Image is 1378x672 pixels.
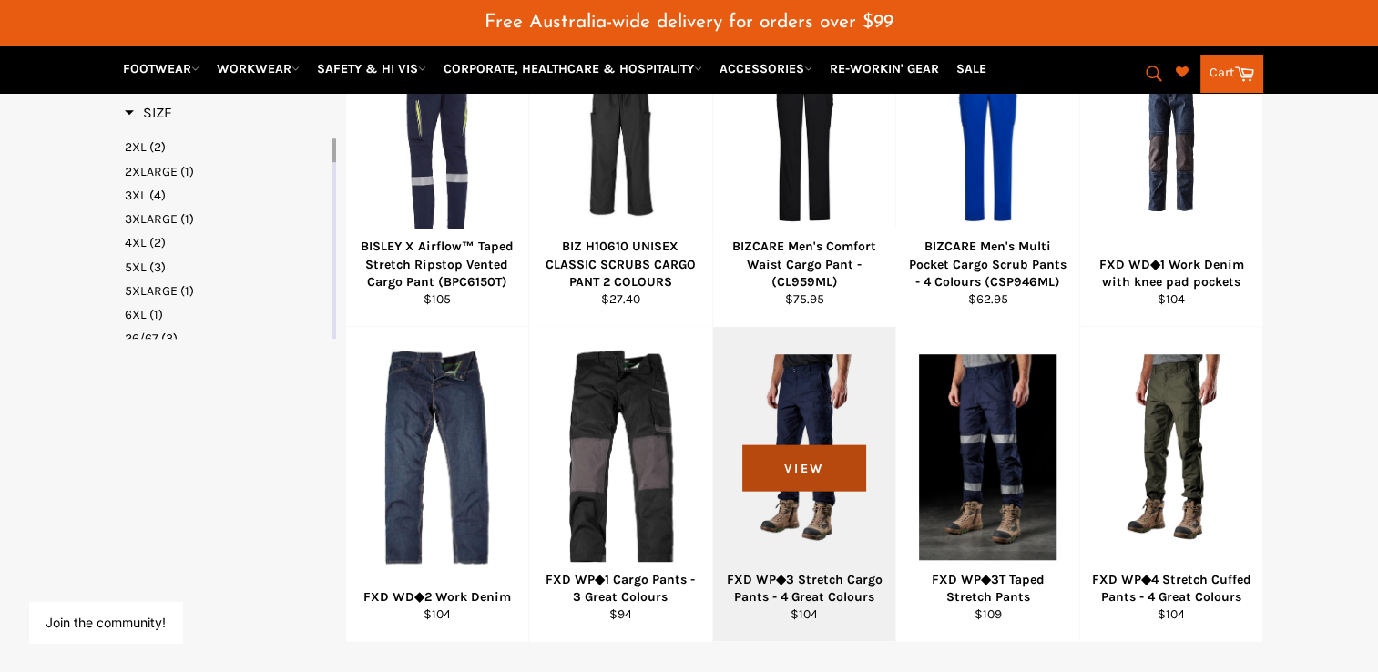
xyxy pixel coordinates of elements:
a: 26/67 [125,330,328,347]
div: $104 [1091,606,1251,623]
a: RE-WORKIN' GEAR [822,53,946,85]
div: FXD WP◆3T Taped Stretch Pants [908,571,1068,606]
div: BIZCARE Men's Comfort Waist Cargo Pant - (CL959ML) [724,238,884,290]
a: 2XL [125,138,328,156]
div: $27.40 [541,290,701,308]
span: (1) [180,283,194,299]
a: BIZ H10610 UNISEX CLASSIC SCRUBS CARGO PANT 2 COLOURS - Workin' Gear BIZ H10610 UNISEX CLASSIC SC... [528,12,712,327]
div: FXD WP◆3 Stretch Cargo Pants - 4 Great Colours [724,571,884,606]
div: FXD WP◆4 Stretch Cuffed Pants - 4 Great Colours [1091,571,1251,606]
div: $94 [541,606,701,623]
span: View [742,444,865,491]
img: BIZCARE CL959ML Men's Comfort Waist Cargo Pant - 3 Colours - Workin' Gear [736,39,873,245]
a: BIZCARE CSP946ML Men's Multi Pocket Cargo Scrub Pants - 4 Colours - Workin' Gear BIZCARE Men's Mu... [895,12,1079,327]
span: (2) [149,235,166,250]
span: (3) [149,260,166,275]
img: FXD WP◆1 Cargo Pants - 4 Great Colours - Workin' Gear [563,350,678,564]
span: 3XL [125,188,147,203]
span: 5XLARGE [125,283,178,299]
a: SAFETY & HI VIS [310,53,434,85]
img: BISLEY X Airflow™ Taped Stretch Ripstop Vented Cargo Pant (BPC6150T) - Workin' Gear [369,51,506,234]
a: Cart [1200,55,1263,93]
span: 6XL [125,307,147,322]
span: 26/67 [125,331,158,346]
div: BIZ H10610 UNISEX CLASSIC SCRUBS CARGO PANT 2 COLOURS [541,238,701,290]
div: $75.95 [724,290,884,308]
a: 3XLARGE [125,210,328,228]
span: (3) [161,331,178,346]
a: 3XL [125,187,328,204]
img: BIZCARE CSP946ML Men's Multi Pocket Cargo Scrub Pants - 4 Colours - Workin' Gear [919,39,1056,245]
span: 3XLARGE [125,211,178,227]
span: (1) [149,307,163,322]
a: BIZCARE CL959ML Men's Comfort Waist Cargo Pant - 3 Colours - Workin' Gear BIZCARE Men's Comfort W... [712,12,896,327]
span: (2) [149,139,166,155]
a: ACCESSORIES [712,53,820,85]
img: FXD WD◆2 Work Denim - Workin' Gear [375,350,498,564]
a: FXD WP◆4 Stretch Cuffed Pants - 4 Great Colours - Workin' Gear FXD WP◆4 Stretch Cuffed Pants - 4 ... [1079,327,1263,642]
a: SALE [949,53,994,85]
a: FXD WD◆1 Work Denim with knee pad pockets - Workin' Gear FXD WD◆1 Work Denim with knee pad pocket... [1079,12,1263,327]
div: FXD WD◆2 Work Denim [357,588,517,606]
span: 2XLARGE [125,164,178,179]
div: BIZCARE Men's Multi Pocket Cargo Scrub Pants - 4 Colours (CSP946ML) [908,238,1068,290]
img: FXD WD◆1 Work Denim with knee pad pockets - Workin' Gear [1103,74,1240,211]
div: $104 [357,606,517,623]
div: FXD WD◆1 Work Denim with knee pad pockets [1091,256,1251,291]
div: $104 [1091,290,1251,308]
a: FXD WP◆3T Taped Stretch Pants - Workin' Gear FXD WP◆3T Taped Stretch Pants $109 [895,327,1079,642]
div: $105 [357,290,517,308]
h3: Size [125,104,172,122]
img: FXD WP◆4 Stretch Cuffed Pants - 4 Great Colours - Workin' Gear [1103,354,1240,560]
span: (4) [149,188,166,203]
img: BIZ H10610 UNISEX CLASSIC SCRUBS CARGO PANT 2 COLOURS - Workin' Gear [552,45,689,239]
a: 2XLARGE [125,163,328,180]
a: CORPORATE, HEALTHCARE & HOSPITALITY [436,53,709,85]
span: Free Australia-wide delivery for orders over $99 [485,13,893,32]
a: FOOTWEAR [116,53,207,85]
span: Size [125,104,172,121]
span: (1) [180,211,194,227]
a: 5XL [125,259,328,276]
div: $62.95 [908,290,1068,308]
a: 4XL [125,234,328,251]
a: FXD WP◆1 Cargo Pants - 4 Great Colours - Workin' Gear FXD WP◆1 Cargo Pants - 3 Great Colours $94 [528,327,712,642]
div: $109 [908,606,1068,623]
div: BISLEY X Airflow™ Taped Stretch Ripstop Vented Cargo Pant (BPC6150T) [357,238,517,290]
span: 5XL [125,260,147,275]
div: FXD WP◆1 Cargo Pants - 3 Great Colours [541,571,701,606]
button: Join the community! [46,615,166,630]
span: 2XL [125,139,147,155]
a: BISLEY X Airflow™ Taped Stretch Ripstop Vented Cargo Pant (BPC6150T) - Workin' Gear BISLEY X Airf... [345,12,529,327]
span: (1) [180,164,194,179]
img: FXD WP◆3T Taped Stretch Pants - Workin' Gear [919,354,1056,560]
span: 4XL [125,235,147,250]
a: WORKWEAR [209,53,307,85]
a: 5XLARGE [125,282,328,300]
a: FXD WP◆3 Stretch Cargo Pants - 4 Great Colours - Workin' Gear FXD WP◆3 Stretch Cargo Pants - 4 Gr... [712,327,896,642]
a: 6XL [125,306,328,323]
a: FXD WD◆2 Work Denim - Workin' Gear FXD WD◆2 Work Denim $104 [345,327,529,642]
